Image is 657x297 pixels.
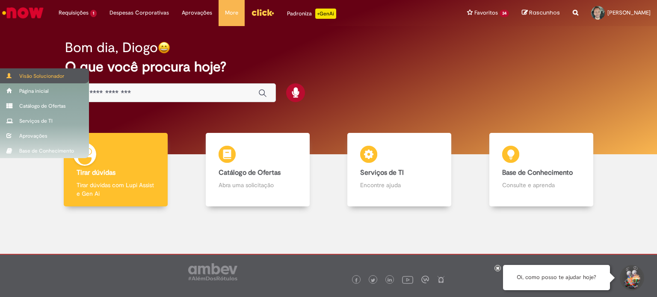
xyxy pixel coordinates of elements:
[402,274,413,285] img: logo_footer_youtube.png
[59,9,89,17] span: Requisições
[287,9,336,19] div: Padroniza
[502,181,580,189] p: Consulte e aprenda
[371,278,375,282] img: logo_footer_twitter.png
[360,181,438,189] p: Encontre ajuda
[77,168,115,177] b: Tirar dúvidas
[65,59,592,74] h2: O que você procura hoje?
[187,133,329,207] a: Catálogo de Ofertas Abra uma solicitação
[354,278,358,282] img: logo_footer_facebook.png
[360,168,404,177] b: Serviços de TI
[607,9,651,16] span: [PERSON_NAME]
[77,181,155,198] p: Tirar dúvidas com Lupi Assist e Gen Ai
[251,6,274,19] img: click_logo_yellow_360x200.png
[188,263,237,280] img: logo_footer_ambev_rotulo_gray.png
[529,9,560,17] span: Rascunhos
[158,41,170,54] img: happy-face.png
[500,10,509,17] span: 34
[502,168,573,177] b: Base de Conhecimento
[471,133,613,207] a: Base de Conhecimento Consulte e aprenda
[421,276,429,283] img: logo_footer_workplace.png
[182,9,212,17] span: Aprovações
[315,9,336,19] p: +GenAi
[90,10,97,17] span: 1
[225,9,238,17] span: More
[45,133,187,207] a: Tirar dúvidas Tirar dúvidas com Lupi Assist e Gen Ai
[437,276,445,283] img: logo_footer_naosei.png
[109,9,169,17] span: Despesas Corporativas
[619,265,644,291] button: Iniciar Conversa de Suporte
[522,9,560,17] a: Rascunhos
[474,9,498,17] span: Favoritos
[503,265,610,290] div: Oi, como posso te ajudar hoje?
[219,181,297,189] p: Abra uma solicitação
[328,133,471,207] a: Serviços de TI Encontre ajuda
[65,40,158,55] h2: Bom dia, Diogo
[219,168,281,177] b: Catálogo de Ofertas
[388,278,392,283] img: logo_footer_linkedin.png
[1,4,45,21] img: ServiceNow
